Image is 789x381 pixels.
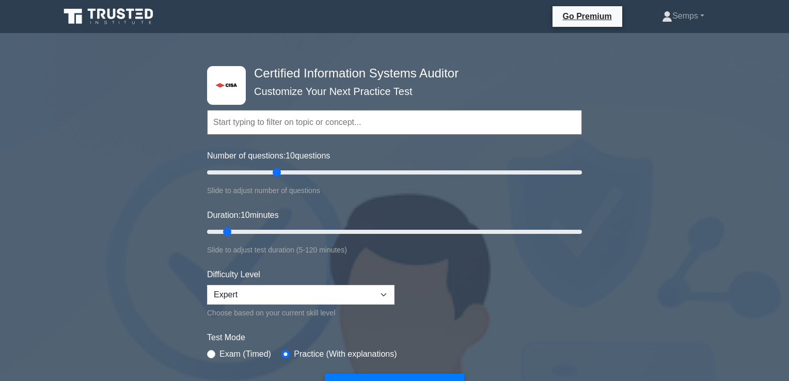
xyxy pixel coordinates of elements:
div: Slide to adjust number of questions [207,184,582,197]
div: Choose based on your current skill level [207,307,394,319]
div: Slide to adjust test duration (5-120 minutes) [207,244,582,256]
label: Difficulty Level [207,268,260,281]
span: 10 [241,211,250,219]
a: Go Premium [557,10,618,23]
label: Exam (Timed) [219,348,271,360]
label: Test Mode [207,331,582,344]
span: 10 [286,151,295,160]
input: Start typing to filter on topic or concept... [207,110,582,135]
label: Number of questions: questions [207,150,330,162]
h4: Certified Information Systems Auditor [250,66,531,81]
label: Practice (With explanations) [294,348,397,360]
label: Duration: minutes [207,209,279,221]
a: Semps [637,6,729,26]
